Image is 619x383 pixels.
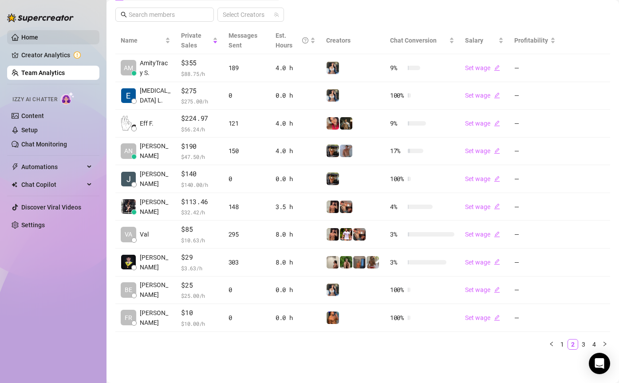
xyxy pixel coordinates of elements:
div: 0 [229,313,265,323]
span: $29 [181,252,217,263]
span: $ 275.00 /h [181,97,217,106]
td: — [509,110,560,138]
li: 1 [557,339,568,350]
span: $ 3.63 /h [181,264,217,272]
span: Messages Sent [229,32,257,49]
button: right [599,339,610,350]
td: — [509,249,560,276]
div: 148 [229,202,265,212]
div: 295 [229,229,265,239]
span: Automations [21,160,84,174]
div: 8.0 h [276,257,315,267]
a: Setup [21,126,38,134]
th: Name [115,27,176,54]
img: AI Chatter [61,92,75,105]
img: Arianna Aguilar [121,199,136,214]
span: 100 % [390,91,404,100]
div: 0 [229,174,265,184]
span: [PERSON_NAME] [140,141,170,161]
a: Set wageedit [465,231,500,238]
span: edit [494,259,500,265]
a: 3 [579,340,588,349]
li: Next Page [599,339,610,350]
a: Team Analytics [21,69,65,76]
img: Zach [327,228,339,241]
a: 1 [557,340,567,349]
div: 8.0 h [276,229,315,239]
span: 100 % [390,313,404,323]
a: Set wageedit [465,92,500,99]
span: edit [494,287,500,293]
span: $ 10.00 /h [181,319,217,328]
img: Nathan [327,145,339,157]
div: 0.0 h [276,313,315,323]
a: 2 [568,340,578,349]
span: right [602,341,607,347]
span: edit [494,231,500,237]
a: Set wageedit [465,203,500,210]
a: Set wageedit [465,147,500,154]
span: $ 88.75 /h [181,69,217,78]
img: Vanessa [327,117,339,130]
div: 4.0 h [276,63,315,73]
span: 9 % [390,63,404,73]
div: 0 [229,285,265,295]
td: — [509,82,560,110]
span: Eff F. [140,118,154,128]
div: 0.0 h [276,91,315,100]
span: $10 [181,308,217,318]
div: 4.0 h [276,146,315,156]
span: 17 % [390,146,404,156]
div: 0 [229,91,265,100]
span: AM [124,63,133,73]
span: question-circle [302,31,308,50]
img: Zach [327,201,339,213]
span: Salary [465,37,483,44]
img: Nathaniel [367,256,379,268]
span: 4 % [390,202,404,212]
div: 189 [229,63,265,73]
span: edit [494,148,500,154]
span: search [121,12,127,18]
div: 0.0 h [276,285,315,295]
img: Tony [340,117,352,130]
td: — [509,304,560,332]
button: left [546,339,557,350]
span: Name [121,36,163,45]
div: 0.0 h [276,174,315,184]
span: $113.46 [181,197,217,207]
img: Katy [327,62,339,74]
span: $275 [181,86,217,96]
span: [PERSON_NAME] [140,253,170,272]
img: Katy [327,284,339,296]
td: — [509,138,560,166]
div: Open Intercom Messenger [589,353,610,374]
a: Chat Monitoring [21,141,67,148]
div: 150 [229,146,265,156]
img: Exon Locsin [121,88,136,103]
span: [MEDICAL_DATA] L. [140,86,170,105]
li: 4 [589,339,599,350]
span: Izzy AI Chatter [12,95,57,104]
td: — [509,165,560,193]
img: Osvaldo [340,201,352,213]
img: Nathan [327,173,339,185]
div: 121 [229,118,265,128]
a: Set wageedit [465,120,500,127]
span: Private Sales [181,32,201,49]
span: 3 % [390,257,404,267]
span: $ 140.00 /h [181,180,217,189]
span: edit [494,203,500,209]
span: edit [494,315,500,321]
span: AN [124,146,133,156]
input: Search members [129,10,201,20]
td: — [509,276,560,304]
a: Creator Analytics exclamation-circle [21,48,92,62]
span: edit [494,176,500,182]
div: 4.0 h [276,118,315,128]
img: Eff Francisco [121,116,136,130]
span: [PERSON_NAME] [140,308,170,328]
span: $ 56.24 /h [181,125,217,134]
a: Set wageedit [465,64,500,71]
span: $224.97 [181,113,217,124]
